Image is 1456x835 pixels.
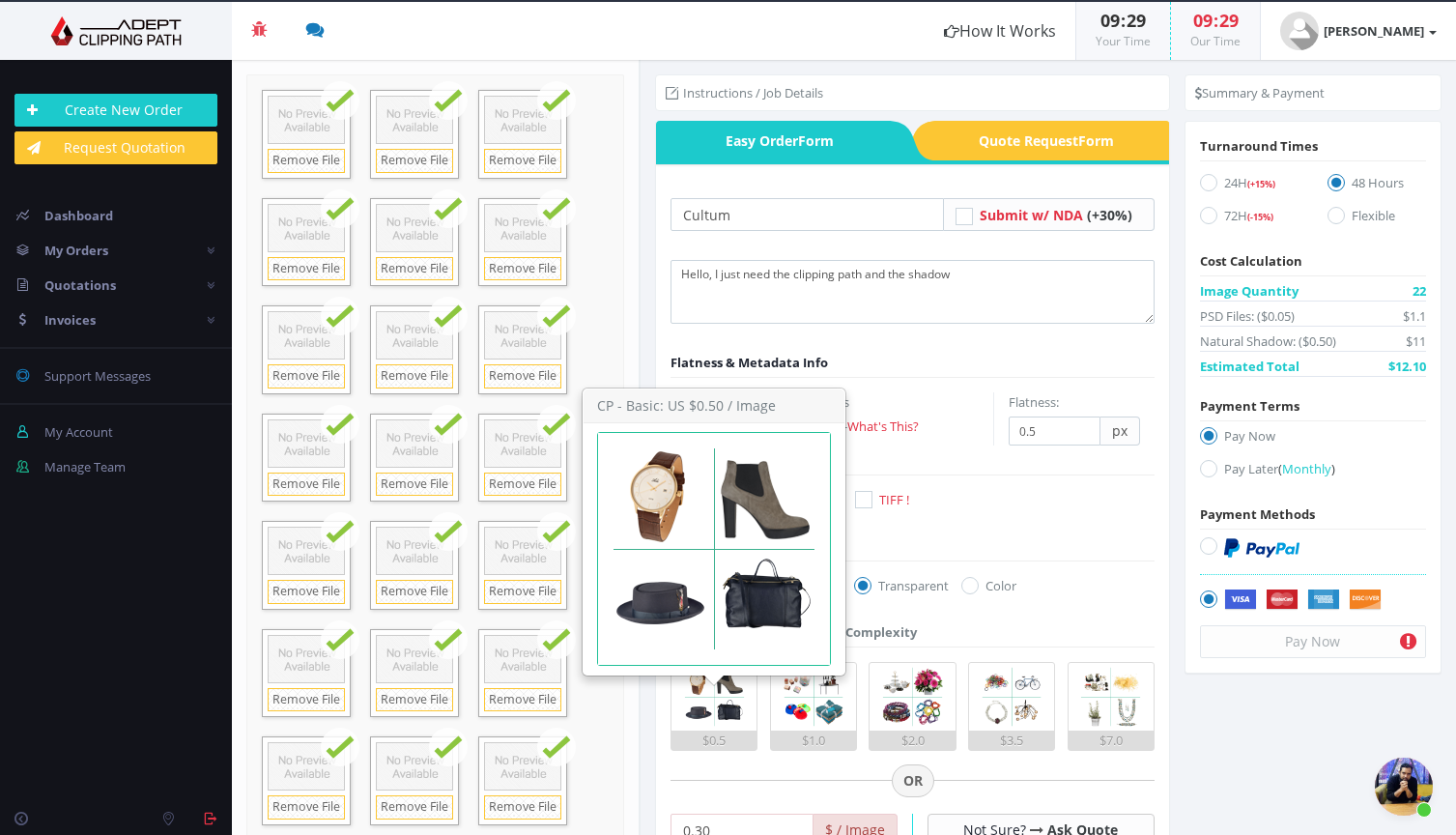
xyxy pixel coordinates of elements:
h3: CP - Basic: US $0.50 / Image [584,389,844,423]
i: Form [798,131,834,150]
span: Estimated Total [1200,357,1299,376]
a: Easy OrderForm [656,121,889,160]
a: Remove File [484,795,561,820]
img: 5.png [1076,663,1144,731]
a: Remove File [268,795,345,820]
a: Remove File [268,149,345,173]
img: 4.png [978,663,1045,731]
span: My Account [44,423,113,441]
a: Remove File [484,473,561,497]
span: 22 [1413,281,1426,301]
span: Flatness & Metadata Info [671,354,828,371]
a: Remove File [268,688,345,712]
div: $7.0 [1069,731,1154,750]
label: Flatness: [1009,392,1059,412]
span: 29 [1127,9,1146,32]
span: Turnaround Times [1200,137,1318,155]
span: Submit w/ NDA [980,206,1083,224]
span: Manage Team [44,458,126,475]
a: Quote RequestForm [937,121,1170,160]
a: Remove File [268,364,345,389]
span: Natural Shadow: ($0.50) [1200,331,1336,351]
span: Dashboard [44,207,113,224]
input: Your Order Title [671,198,943,231]
span: Cost Calculation [1200,252,1302,270]
img: 1.png [680,663,748,731]
label: Color [961,576,1016,595]
a: How It Works [925,2,1075,60]
a: (+15%) [1247,174,1275,191]
a: Remove File [268,257,345,281]
span: Quotations [44,276,116,294]
label: Transparent [854,576,949,595]
div: $2.0 [870,731,955,750]
a: Remove File [484,364,561,389]
a: Remove File [376,473,453,497]
span: PSD Files: ($0.05) [1200,306,1295,326]
span: 29 [1219,9,1239,32]
img: 3.png [878,663,946,731]
a: Remove File [376,688,453,712]
strong: [PERSON_NAME] [1324,22,1424,40]
span: OR [892,764,934,797]
span: Payment Terms [1200,397,1299,415]
label: 72H [1200,206,1299,232]
label: 24H [1200,173,1299,199]
span: : [1213,9,1219,32]
span: Easy Order [656,121,889,160]
a: Submit w/ NDA (+30%) [980,206,1132,224]
span: Monthly [1282,460,1331,477]
span: 09 [1193,9,1213,32]
span: Payment Methods [1200,505,1315,523]
img: Adept Graphics [14,16,217,45]
span: TIFF ! [879,491,909,508]
span: Invoices [44,311,96,329]
small: Your Time [1096,33,1151,49]
a: Remove File [376,257,453,281]
span: Image Quantity [1200,281,1299,301]
span: My Orders [44,242,108,259]
label: 48 Hours [1328,173,1426,199]
span: Quote Request [937,121,1170,160]
span: (-15%) [1247,211,1273,223]
label: Pay Now [1200,426,1426,452]
img: 2.png [780,663,847,731]
img: user_default.jpg [1280,12,1319,50]
a: Remove File [376,149,453,173]
div: Aprire la chat [1375,758,1433,816]
a: Remove File [376,364,453,389]
li: Instructions / Job Details [666,83,823,102]
li: Summary & Payment [1195,83,1325,102]
i: Form [1078,131,1114,150]
a: Remove File [268,580,345,604]
div: $3.5 [969,731,1054,750]
a: Remove File [376,795,453,820]
a: What's This? [847,417,919,435]
img: PayPal [1224,538,1299,558]
div: $1.0 [771,731,856,750]
label: Pay Later [1200,459,1426,485]
span: $12.10 [1388,357,1426,376]
span: (+30%) [1087,206,1132,224]
a: Remove File [484,257,561,281]
a: (-15%) [1247,207,1273,224]
span: Support Messages [44,367,151,385]
small: Our Time [1190,33,1241,49]
a: (Monthly) [1278,460,1335,477]
span: (+15%) [1247,178,1275,190]
div: $0.5 [671,731,757,750]
a: Remove File [268,473,345,497]
a: Remove File [484,149,561,173]
a: Remove File [484,580,561,604]
img: Securely by Stripe [1224,590,1382,611]
img: 1.png [598,433,830,665]
span: 09 [1100,9,1120,32]
a: Request Quotation [14,131,217,164]
a: [PERSON_NAME] [1261,2,1456,60]
label: Flexible [1328,206,1426,232]
span: $1.1 [1403,306,1426,326]
a: Create New Order [14,94,217,127]
a: Remove File [484,688,561,712]
span: px [1100,417,1140,446]
span: $11 [1406,331,1426,351]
